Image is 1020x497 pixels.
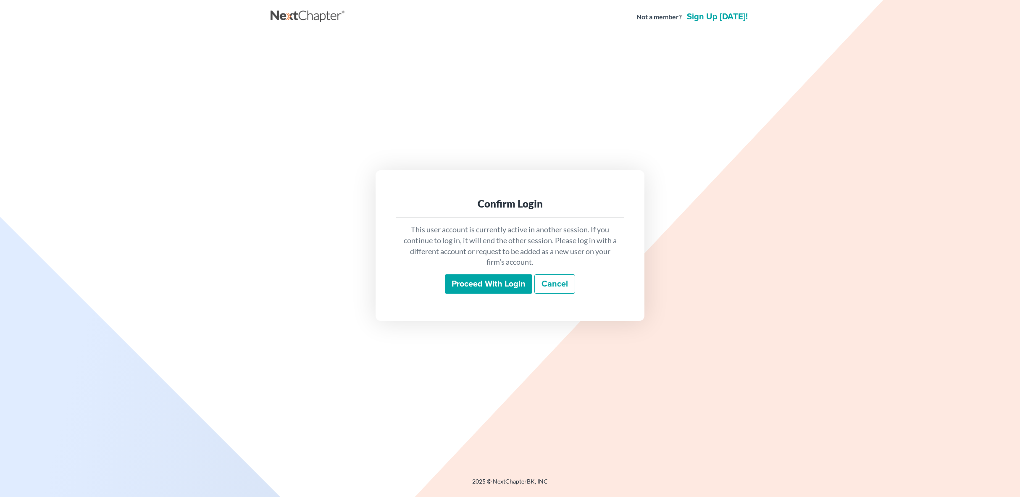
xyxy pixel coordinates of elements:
[534,274,575,294] a: Cancel
[402,197,618,210] div: Confirm Login
[402,224,618,268] p: This user account is currently active in another session. If you continue to log in, it will end ...
[636,12,682,22] strong: Not a member?
[271,477,749,492] div: 2025 © NextChapterBK, INC
[685,13,749,21] a: Sign up [DATE]!
[445,274,532,294] input: Proceed with login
